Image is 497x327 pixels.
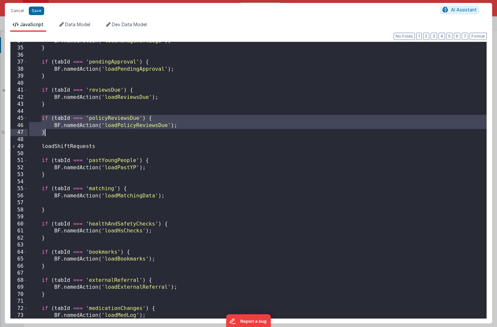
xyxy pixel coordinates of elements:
[10,52,28,59] div: 36
[10,305,28,312] div: 72
[10,213,28,221] div: 59
[423,33,429,40] button: 2
[10,136,28,143] div: 48
[10,164,28,172] div: 52
[10,59,28,66] div: 37
[416,33,422,40] button: 1
[10,235,28,242] div: 62
[431,33,437,40] button: 3
[10,221,28,228] div: 60
[10,242,28,249] div: 63
[10,277,28,284] div: 68
[10,150,28,157] div: 50
[10,143,28,150] div: 49
[10,178,28,186] div: 54
[438,33,445,40] button: 4
[10,256,28,263] div: 65
[10,192,28,200] div: 56
[10,312,28,319] div: 73
[10,171,28,178] div: 53
[10,87,28,94] div: 41
[20,22,43,27] span: JavaScript
[446,33,453,40] button: 5
[10,115,28,122] div: 45
[470,33,487,40] button: Format
[10,73,28,80] div: 39
[10,207,28,214] div: 58
[10,263,28,270] div: 66
[10,284,28,291] div: 69
[65,22,90,27] span: Data Model
[10,101,28,108] div: 43
[454,33,460,40] button: 6
[10,249,28,256] div: 64
[394,33,415,40] button: No Folds
[440,6,479,14] button: AI Assistant
[10,298,28,305] div: 71
[8,6,27,15] button: Cancel
[10,122,28,129] div: 46
[10,66,28,73] div: 38
[10,129,28,136] div: 47
[10,108,28,115] div: 44
[10,291,28,298] div: 70
[10,227,28,235] div: 61
[10,270,28,277] div: 67
[29,7,44,15] button: Save
[112,22,147,27] span: Dev Data Model
[10,185,28,192] div: 55
[462,33,468,40] button: 7
[10,80,28,87] div: 40
[10,199,28,207] div: 57
[451,7,477,12] span: AI Assistant
[10,94,28,101] div: 42
[10,157,28,164] div: 51
[10,45,28,52] div: 35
